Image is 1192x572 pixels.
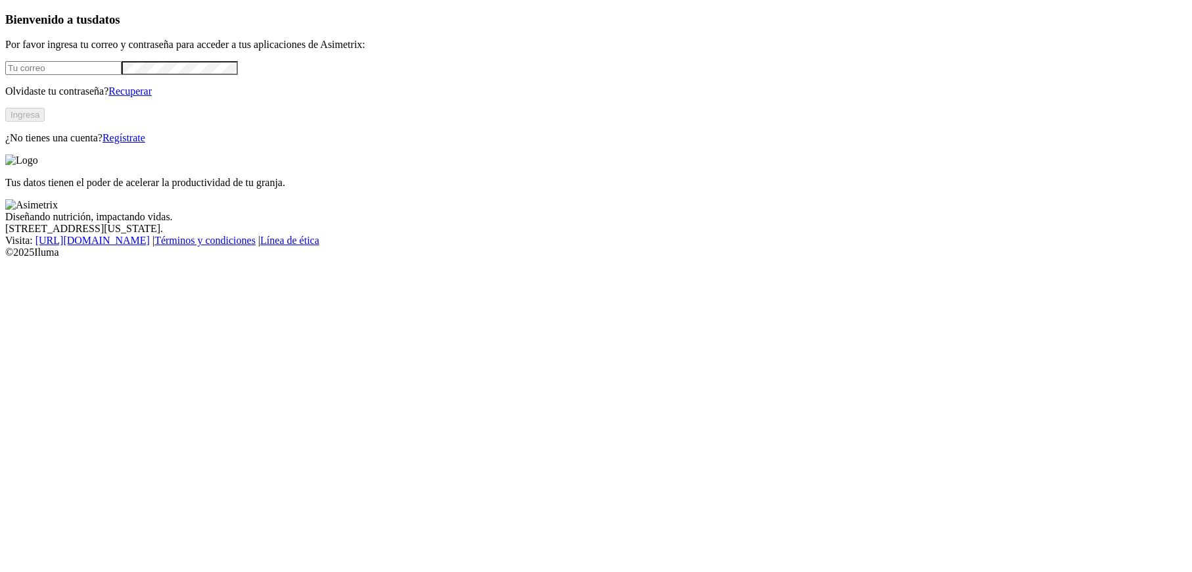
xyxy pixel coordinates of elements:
div: Diseñando nutrición, impactando vidas. [5,211,1187,223]
button: Ingresa [5,108,45,122]
p: Olvidaste tu contraseña? [5,85,1187,97]
div: Visita : | | [5,235,1187,247]
div: © 2025 Iluma [5,247,1187,258]
img: Asimetrix [5,199,58,211]
p: Tus datos tienen el poder de acelerar la productividad de tu granja. [5,177,1187,189]
span: datos [92,12,120,26]
input: Tu correo [5,61,122,75]
a: [URL][DOMAIN_NAME] [35,235,150,246]
a: Recuperar [108,85,152,97]
a: Línea de ética [260,235,319,246]
a: Regístrate [103,132,145,143]
p: ¿No tienes una cuenta? [5,132,1187,144]
a: Términos y condiciones [154,235,256,246]
div: [STREET_ADDRESS][US_STATE]. [5,223,1187,235]
p: Por favor ingresa tu correo y contraseña para acceder a tus aplicaciones de Asimetrix: [5,39,1187,51]
h3: Bienvenido a tus [5,12,1187,27]
img: Logo [5,155,38,166]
